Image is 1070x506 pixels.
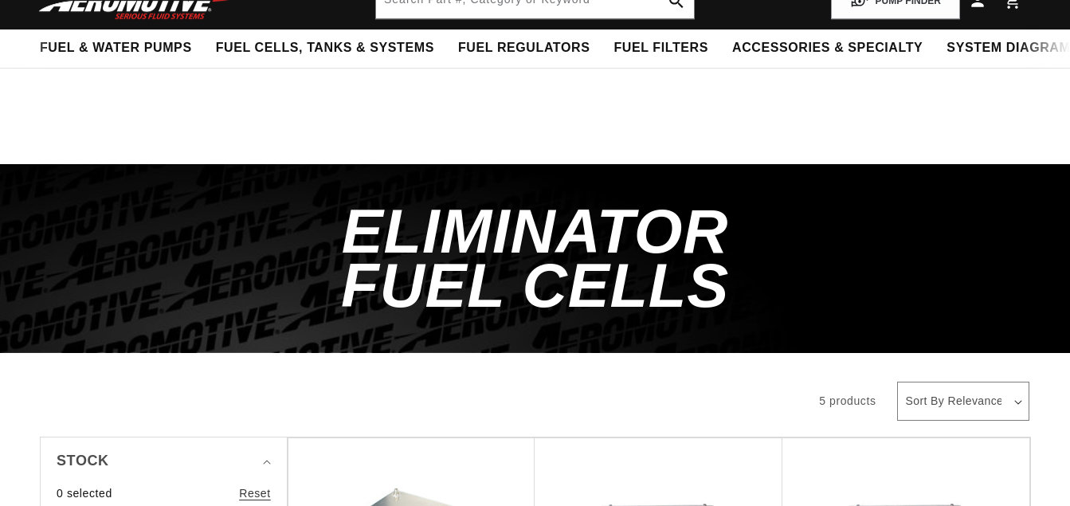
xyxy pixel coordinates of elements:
span: Fuel Cells, Tanks & Systems [216,40,434,57]
span: Eliminator Fuel Cells [341,196,729,320]
span: Accessories & Specialty [732,40,923,57]
summary: Accessories & Specialty [720,29,935,67]
span: Fuel & Water Pumps [40,40,192,57]
span: Fuel Regulators [458,40,590,57]
summary: Fuel Regulators [446,29,602,67]
span: Fuel Filters [613,40,708,57]
span: 5 products [819,394,876,407]
a: Reset [239,484,271,502]
span: Stock [57,449,109,473]
summary: Fuel Cells, Tanks & Systems [204,29,446,67]
summary: Stock (0 selected) [57,437,271,484]
span: 0 selected [57,484,112,502]
summary: Fuel Filters [602,29,720,67]
summary: Fuel & Water Pumps [28,29,204,67]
